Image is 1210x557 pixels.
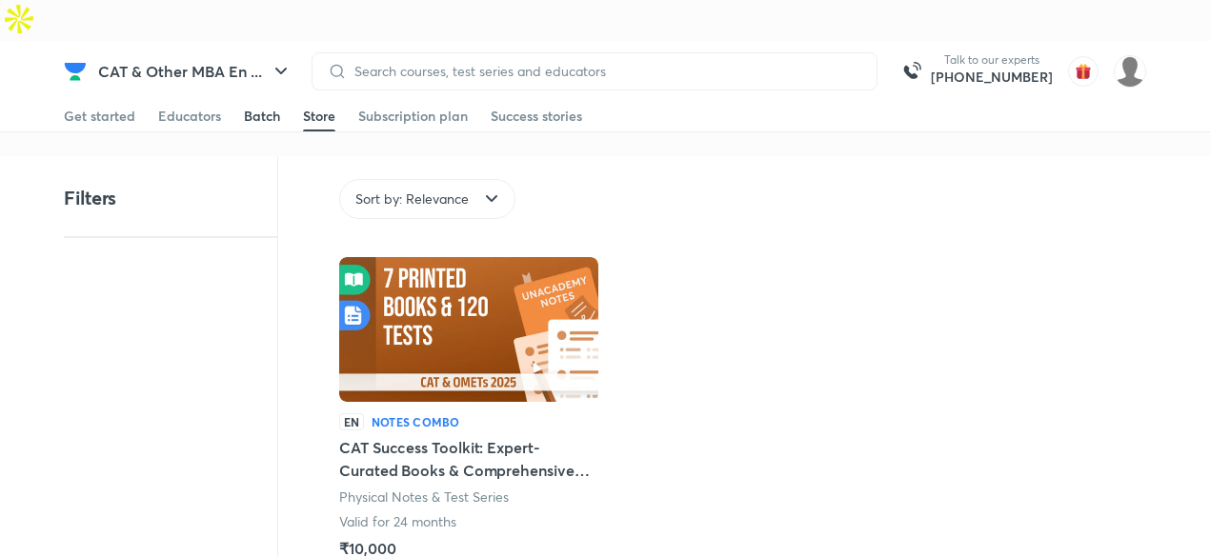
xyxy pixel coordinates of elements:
img: Company Logo [64,60,87,83]
p: Physical Notes & Test Series [339,487,510,507]
div: Get started [64,107,135,126]
img: avatar [1068,56,1099,87]
button: CAT & Other MBA En ... [87,52,304,90]
img: Bipasha [1114,55,1146,88]
div: Educators [158,107,221,126]
a: Educators [158,101,221,131]
p: Talk to our experts [931,52,1053,68]
p: EN [339,413,364,430]
span: Sort by: Relevance [355,189,469,209]
h6: Notes Combo [372,413,460,430]
input: Search courses, test series and educators [347,64,861,79]
a: Batch [244,101,280,131]
a: Store [303,101,335,131]
a: Subscription plan [358,101,468,131]
img: Batch Thumbnail [339,257,598,402]
div: Success stories [491,107,582,126]
div: Subscription plan [358,107,468,126]
a: Get started [64,101,135,131]
img: call-us [893,52,931,90]
a: [PHONE_NUMBER] [931,68,1053,87]
p: Valid for 24 months [339,512,456,531]
h4: Filters [64,186,116,210]
a: Success stories [491,101,582,131]
h5: CAT Success Toolkit: Expert-Curated Books & Comprehensive Mock Tests [339,436,598,482]
div: Batch [244,107,280,126]
div: Store [303,107,335,126]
